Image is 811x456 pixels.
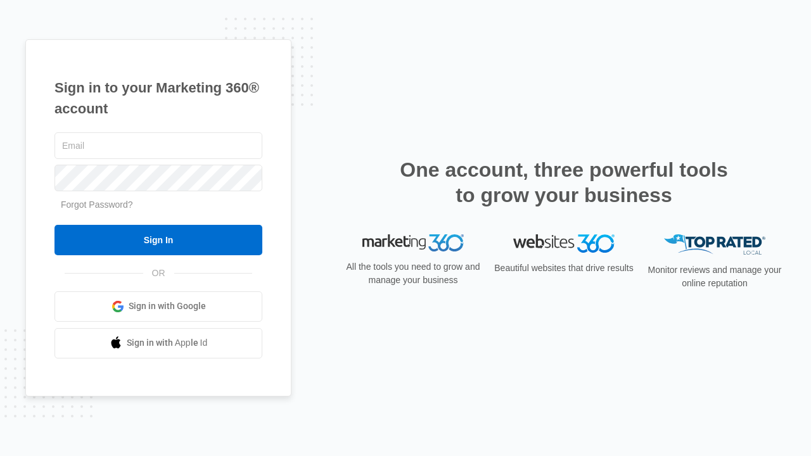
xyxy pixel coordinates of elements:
[143,267,174,280] span: OR
[342,260,484,287] p: All the tools you need to grow and manage your business
[54,132,262,159] input: Email
[54,225,262,255] input: Sign In
[644,263,786,290] p: Monitor reviews and manage your online reputation
[493,262,635,275] p: Beautiful websites that drive results
[127,336,208,350] span: Sign in with Apple Id
[664,234,765,255] img: Top Rated Local
[396,157,732,208] h2: One account, three powerful tools to grow your business
[54,291,262,322] a: Sign in with Google
[61,199,133,210] a: Forgot Password?
[362,234,464,252] img: Marketing 360
[513,234,615,253] img: Websites 360
[54,328,262,358] a: Sign in with Apple Id
[54,77,262,119] h1: Sign in to your Marketing 360® account
[129,300,206,313] span: Sign in with Google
